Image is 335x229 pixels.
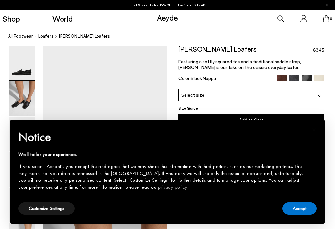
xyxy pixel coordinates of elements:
[8,28,335,46] nav: breadcrumb
[9,81,35,116] img: Lana Moccasin Loafers - Image 2
[176,3,206,7] span: Navigate to /collections/ss25-final-sizes
[2,15,20,23] a: Shop
[178,75,272,83] div: Color:
[18,202,75,215] button: Customize Settings
[9,46,35,80] img: Lana Moccasin Loafers - Image 1
[18,151,306,158] div: We'll tailor your experience.
[306,122,322,137] button: Close this notice
[38,33,54,39] span: Loafers
[8,33,33,40] a: All Footwear
[18,163,306,191] div: If you select "Accept", you accept this and agree that we may share this information with third p...
[323,15,329,22] a: 0
[52,15,73,23] a: World
[329,17,333,21] span: 0
[178,105,198,111] button: Size Guide
[312,47,324,53] span: €345
[282,202,317,215] button: Accept
[38,33,54,40] a: Loafers
[158,184,187,190] a: privacy policy
[312,124,316,135] span: ×
[157,13,178,22] a: Aeyde
[191,75,216,81] span: Black Nappa
[178,46,256,52] h2: [PERSON_NAME] Loafers
[18,129,306,146] h2: Notice
[318,94,321,98] img: svg%3E
[178,59,324,70] p: Featuring a softly squared toe and a traditional saddle strap, [PERSON_NAME] is our take on the c...
[181,92,204,98] span: Select size
[59,33,110,40] span: [PERSON_NAME] Loafers
[129,2,207,8] p: Final Sizes | Extra 15% Off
